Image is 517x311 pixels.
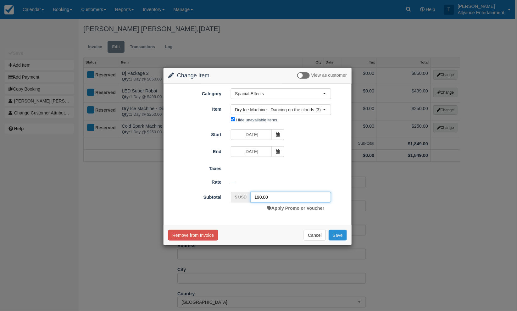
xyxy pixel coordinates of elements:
[231,88,331,99] button: Spacial Effects
[236,118,277,122] label: Hide unavailable items
[235,195,247,199] small: $ USD
[311,73,347,78] span: View as customer
[235,91,323,97] span: Spacial Effects
[164,177,226,186] label: Rate
[304,230,326,241] button: Cancel
[267,206,324,211] a: Apply Promo or Voucher
[168,230,218,241] button: Remove from Invoice
[329,230,347,241] button: Save
[164,88,226,97] label: Category
[231,104,331,115] button: Dry Ice Machine - Dancing on the clouds (3)
[164,146,226,155] label: End
[164,163,226,172] label: Taxes
[226,177,352,188] div: —
[164,129,226,138] label: Start
[177,72,209,79] span: Change Item
[235,107,323,113] span: Dry Ice Machine - Dancing on the clouds (3)
[164,104,226,113] label: Item
[164,192,226,201] label: Subtotal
